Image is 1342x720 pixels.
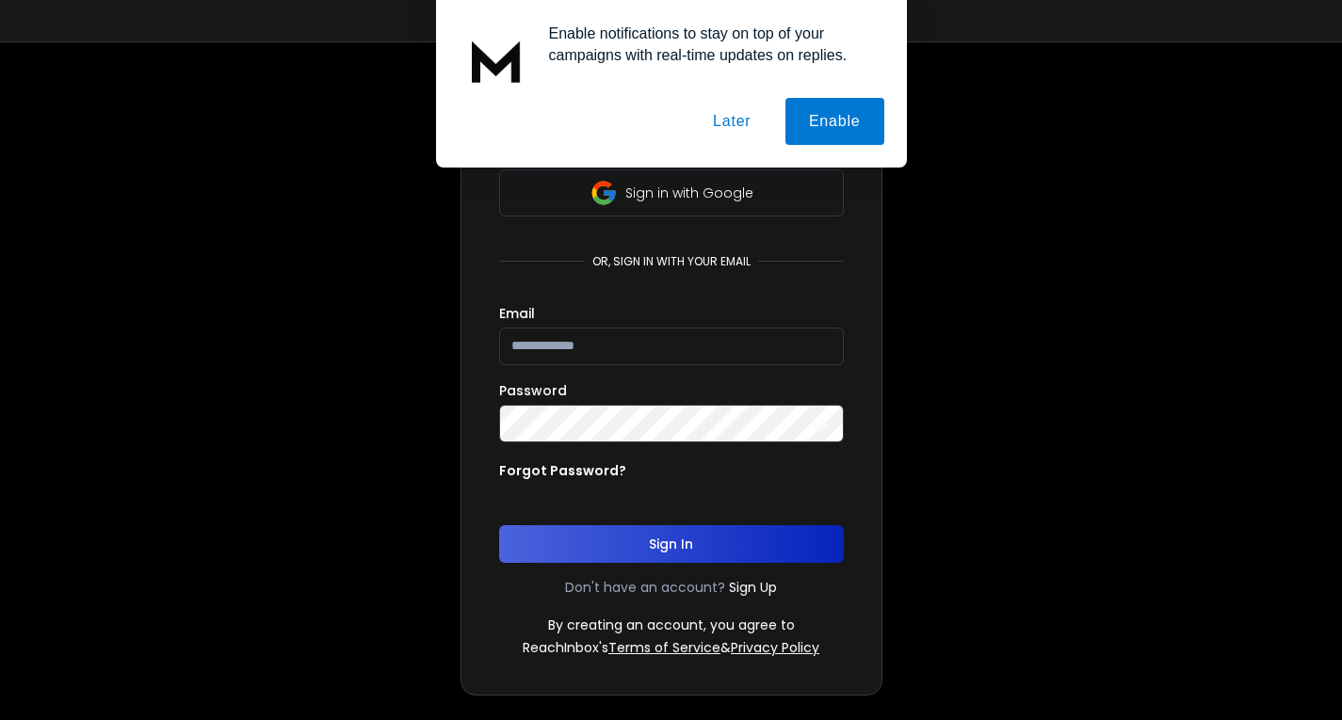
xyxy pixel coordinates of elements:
[499,169,844,216] button: Sign in with Google
[523,638,819,657] p: ReachInbox's &
[625,184,753,202] p: Sign in with Google
[785,98,884,145] button: Enable
[729,578,777,597] a: Sign Up
[548,616,795,634] p: By creating an account, you agree to
[585,254,758,269] p: or, sign in with your email
[499,525,844,563] button: Sign In
[459,23,534,98] img: notification icon
[534,23,884,66] div: Enable notifications to stay on top of your campaigns with real-time updates on replies.
[565,578,725,597] p: Don't have an account?
[499,384,567,397] label: Password
[499,307,535,320] label: Email
[608,638,720,657] a: Terms of Service
[731,638,819,657] a: Privacy Policy
[499,461,626,480] p: Forgot Password?
[689,98,774,145] button: Later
